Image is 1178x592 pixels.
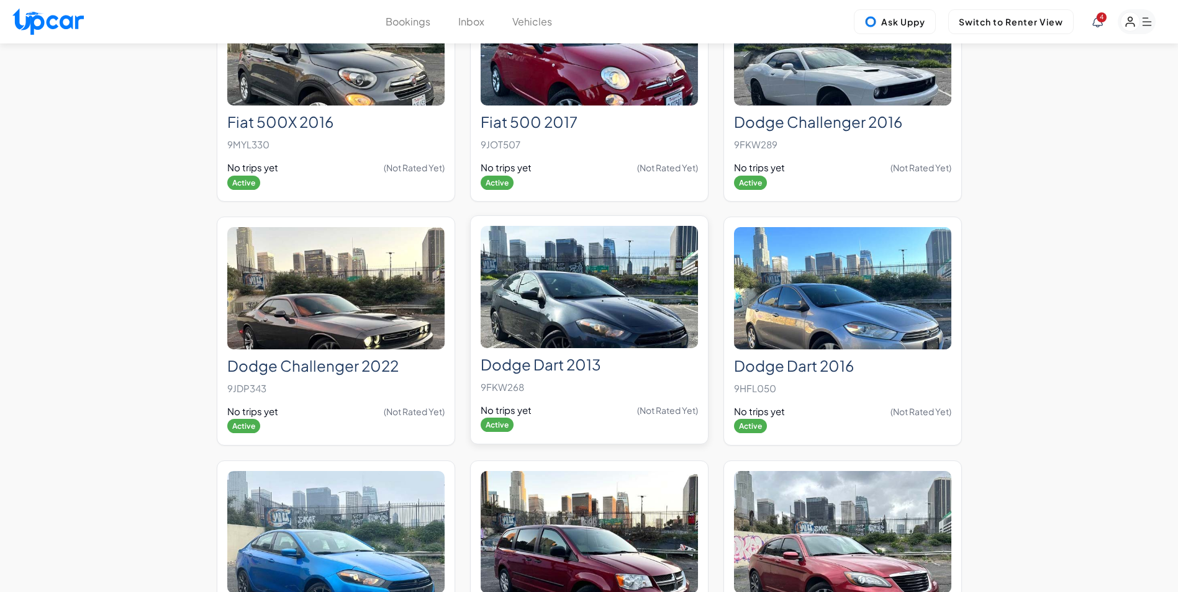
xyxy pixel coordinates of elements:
[481,418,514,432] span: Active
[734,113,951,131] h2: Dodge Challenger 2016
[890,405,951,418] span: (Not Rated Yet)
[734,161,785,175] span: No trips yet
[854,9,936,34] button: Ask Uppy
[227,357,445,375] h2: Dodge Challenger 2022
[512,14,552,29] button: Vehicles
[227,113,445,131] h2: Fiat 500X 2016
[1097,12,1107,22] span: You have new notifications
[481,403,532,418] span: No trips yet
[227,176,260,190] span: Active
[481,176,514,190] span: Active
[734,227,951,349] img: Dodge Dart 2016
[384,161,445,174] span: (Not Rated Yet)
[384,405,445,418] span: (Not Rated Yet)
[637,404,698,416] span: (Not Rated Yet)
[386,14,430,29] button: Bookings
[734,357,951,375] h2: Dodge Dart 2016
[734,380,951,397] p: 9HFL050
[734,176,767,190] span: Active
[481,136,698,153] p: 9JOT507
[481,379,698,396] p: 9FKW268
[637,161,698,174] span: (Not Rated Yet)
[227,161,278,175] span: No trips yet
[227,227,445,349] img: Dodge Challenger 2022
[12,8,84,35] img: Upcar Logo
[864,16,877,28] img: Uppy
[481,161,532,175] span: No trips yet
[481,356,698,374] h2: Dodge Dart 2013
[890,161,951,174] span: (Not Rated Yet)
[227,380,445,397] p: 9JDP343
[227,419,260,433] span: Active
[734,419,767,433] span: Active
[948,9,1074,34] button: Switch to Renter View
[1092,16,1103,27] div: View Notifications
[734,136,951,153] p: 9FKW289
[458,14,484,29] button: Inbox
[227,405,278,419] span: No trips yet
[227,136,445,153] p: 9MYL330
[481,113,698,131] h2: Fiat 500 2017
[481,226,698,348] img: Dodge Dart 2013
[734,405,785,419] span: No trips yet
